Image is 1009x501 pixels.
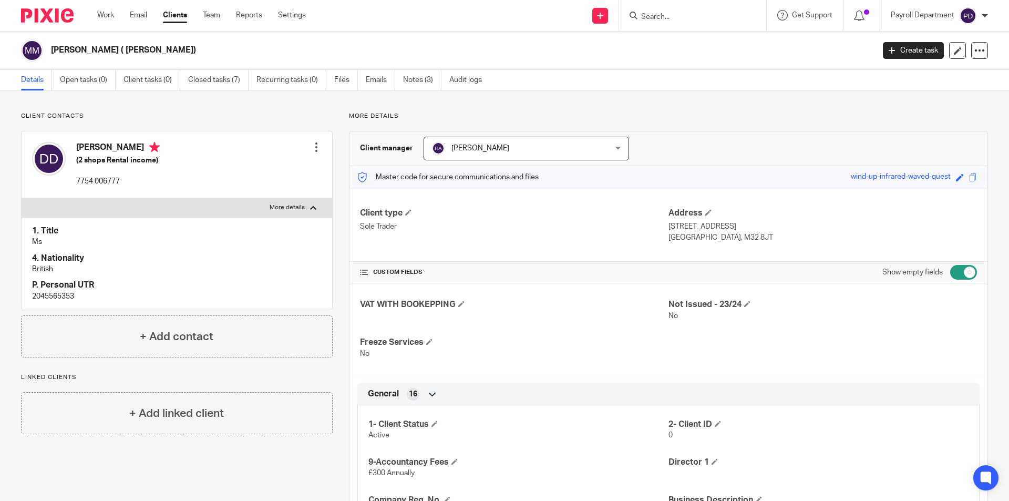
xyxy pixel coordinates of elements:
[76,142,160,155] h4: [PERSON_NAME]
[668,232,977,243] p: [GEOGRAPHIC_DATA], M32 8JT
[334,70,358,90] a: Files
[32,280,322,291] h4: P. Personal UTR
[130,10,147,21] a: Email
[21,39,43,62] img: svg%3E
[149,142,160,152] i: Primary
[960,7,976,24] img: svg%3E
[278,10,306,21] a: Settings
[60,70,116,90] a: Open tasks (0)
[883,42,944,59] a: Create task
[32,264,322,274] p: British
[140,329,213,345] h4: + Add contact
[668,419,969,430] h4: 2- Client ID
[368,388,399,400] span: General
[76,176,160,187] p: 7754 006777
[668,299,977,310] h4: Not Issued - 23/24
[792,12,832,19] span: Get Support
[409,389,417,400] span: 16
[368,432,389,439] span: Active
[256,70,326,90] a: Recurring tasks (0)
[368,419,668,430] h4: 1- Client Status
[449,70,490,90] a: Audit logs
[368,469,415,477] span: £300 Annually
[32,142,66,176] img: svg%3E
[403,70,441,90] a: Notes (3)
[97,10,114,21] a: Work
[668,312,678,320] span: No
[360,221,668,232] p: Sole Trader
[360,337,668,348] h4: Freeze Services
[270,203,305,212] p: More details
[451,145,509,152] span: [PERSON_NAME]
[188,70,249,90] a: Closed tasks (7)
[640,13,735,22] input: Search
[360,350,369,357] span: No
[32,237,322,247] p: Ms
[21,112,333,120] p: Client contacts
[129,405,224,422] h4: + Add linked client
[668,221,977,232] p: [STREET_ADDRESS]
[32,226,322,237] h4: 1. Title
[891,10,954,21] p: Payroll Department
[203,10,220,21] a: Team
[123,70,180,90] a: Client tasks (0)
[432,142,445,155] img: svg%3E
[368,457,668,468] h4: 9-Accountancy Fees
[357,172,539,182] p: Master code for secure communications and files
[21,8,74,23] img: Pixie
[32,291,322,302] p: 2045565353
[882,267,943,278] label: Show empty fields
[236,10,262,21] a: Reports
[360,208,668,219] h4: Client type
[51,45,704,56] h2: [PERSON_NAME] ( [PERSON_NAME])
[21,70,52,90] a: Details
[360,143,413,154] h3: Client manager
[32,253,322,264] h4: 4. Nationality
[76,155,160,166] h5: (2 shops Rental income)
[360,299,668,310] h4: VAT WITH BOOKEPPING
[360,268,668,277] h4: CUSTOM FIELDS
[366,70,395,90] a: Emails
[163,10,187,21] a: Clients
[668,457,969,468] h4: Director 1
[21,373,333,382] p: Linked clients
[851,171,951,183] div: wind-up-infrared-waved-quest
[668,208,977,219] h4: Address
[349,112,988,120] p: More details
[668,432,673,439] span: 0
